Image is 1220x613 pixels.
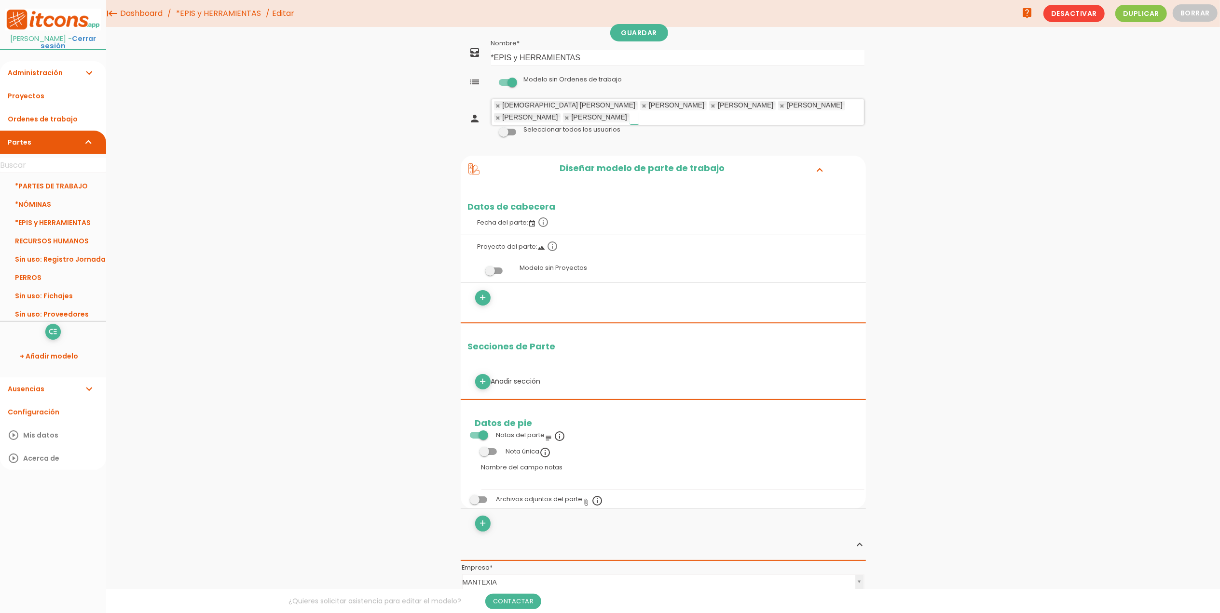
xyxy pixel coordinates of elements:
[496,431,566,439] label: Notas del parte
[469,113,481,124] i: person
[503,114,558,120] div: [PERSON_NAME]
[649,102,704,108] div: [PERSON_NAME]
[478,516,487,531] i: add
[540,447,551,458] i: info_outline
[503,102,636,108] div: [DEMOGRAPHIC_DATA] [PERSON_NAME]
[496,495,603,503] label: Archivos adjuntos del parte
[8,424,19,447] i: play_circle_outline
[83,377,95,400] i: expand_more
[1043,5,1105,22] span: Desactivar
[572,114,627,120] div: [PERSON_NAME]
[481,463,563,472] label: Nombre del campo notas
[468,418,859,428] h2: Datos de pie
[478,290,487,306] i: add
[812,163,827,176] i: expand_more
[475,374,491,389] a: add
[45,324,61,339] a: low_priority
[583,498,590,506] i: attach_file
[854,539,866,550] i: expand_less
[272,8,294,19] span: Editar
[468,342,859,351] h2: Secciones de Parte
[475,516,491,531] a: add
[1115,5,1167,22] span: Duplicar
[592,495,603,506] i: info_outline
[468,374,859,389] div: Añadir sección
[469,47,481,58] i: all_inbox
[461,202,866,212] h2: Datos de cabecera
[468,211,859,232] label: Fecha del parte:
[485,594,542,609] a: Contactar
[545,434,553,442] i: subject
[5,9,101,30] img: itcons-logo
[529,220,536,227] i: event
[83,131,95,154] i: expand_more
[48,324,57,340] i: low_priority
[475,290,491,306] a: add
[1017,3,1037,23] a: live_help
[480,163,804,176] h2: Diseñar modelo de parte de trabajo
[491,39,520,48] label: Nombre
[718,102,773,108] div: [PERSON_NAME]
[787,102,842,108] div: [PERSON_NAME]
[463,575,851,590] span: MANTEXIA
[610,24,668,41] a: Guardar
[547,240,559,252] i: info_outline
[469,76,481,88] i: list
[538,244,546,252] i: landscape
[468,235,859,256] label: Proyecto del parte:
[524,75,622,84] label: Modelo sin Ordenes de trabajo
[462,563,493,572] label: Empresa
[106,589,724,613] div: ¿Quieres solicitar asistencia para editar el modelo?
[463,575,864,591] a: MANTEXIA
[8,447,19,470] i: play_circle_outline
[554,430,566,442] i: info_outline
[538,216,549,228] i: info_outline
[83,61,95,84] i: expand_more
[1021,3,1033,23] i: live_help
[478,374,487,389] i: add
[524,125,621,134] label: Seleccionar todos los usuarios
[41,34,96,51] a: Cerrar sesión
[506,447,551,455] label: Nota única
[468,259,859,277] label: Modelo sin Proyectos
[1173,4,1218,22] button: Borrar
[5,345,101,368] a: + Añadir modelo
